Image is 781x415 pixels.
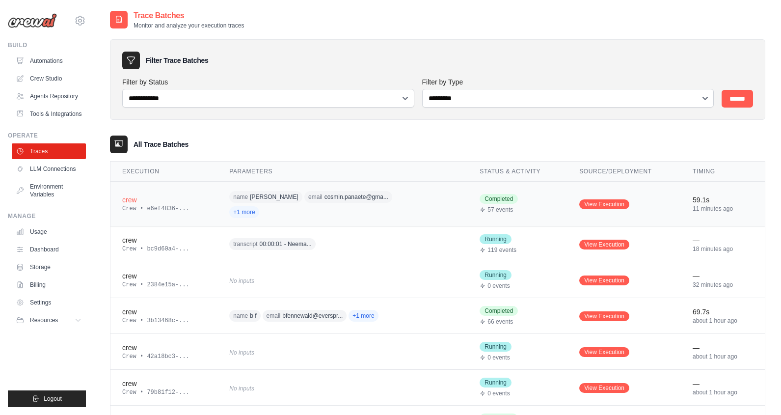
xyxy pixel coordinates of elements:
span: b f [250,312,256,320]
tr: View details for crew execution [110,262,765,298]
span: name [233,312,248,320]
span: 00:00:01 - Neema... [260,240,312,248]
tr: View details for crew execution [110,182,765,226]
a: View Execution [579,240,629,249]
a: View Execution [579,383,629,393]
p: Monitor and analyze your execution traces [134,22,244,29]
a: Automations [12,53,86,69]
div: crew [122,343,206,353]
img: Logo [8,13,57,28]
label: Filter by Status [122,77,414,87]
div: about 1 hour ago [693,353,753,360]
span: 0 events [487,354,510,361]
div: 59.1s [693,195,753,205]
div: 69.7s [693,307,753,317]
div: Crew • 2384e15a-... [122,281,206,289]
div: crew [122,235,206,245]
div: — [693,235,753,245]
a: Agents Repository [12,88,86,104]
div: Crew • bc9d60a4-... [122,245,206,253]
a: Usage [12,224,86,240]
div: 18 minutes ago [693,245,753,253]
span: Resources [30,316,58,324]
span: cosmin.panaete@gma... [324,193,388,201]
span: Running [480,342,512,352]
div: — [693,343,753,353]
a: View Execution [579,347,629,357]
tr: View details for crew execution [110,334,765,370]
button: Resources [12,312,86,328]
th: Parameters [217,162,468,182]
div: Crew • e6ef4836-... [122,205,206,213]
tr: View details for crew execution [110,370,765,406]
span: +1 more [229,206,259,218]
div: Operate [8,132,86,139]
h2: Trace Batches [134,10,244,22]
span: Running [480,234,512,244]
th: Execution [110,162,217,182]
span: No inputs [229,385,254,392]
tr: View details for crew execution [110,298,765,334]
div: No inputs [229,345,418,359]
tr: View details for crew execution [110,226,765,262]
a: Traces [12,143,86,159]
a: Environment Variables [12,179,86,202]
div: Crew • 42a18bc3-... [122,353,206,360]
div: No inputs [229,274,418,287]
div: transcript: 00:00:01 - Neema Yazdani (crewAI) Hey, Neu. Hey, hey. Hey. Just humanized so far. Let... [229,237,418,252]
div: crew [122,271,206,281]
div: name: Cosmin Panaete, email: cosmin.panaete@gmail.com, domain: gmail.com [229,190,418,218]
a: Crew Studio [12,71,86,86]
div: — [693,379,753,388]
span: 66 events [487,318,513,326]
a: Settings [12,295,86,310]
span: 57 events [487,206,513,214]
div: Crew • 79b81f12-... [122,388,206,396]
a: Billing [12,277,86,293]
span: email [267,312,281,320]
span: Running [480,270,512,280]
span: +1 more [349,310,378,322]
span: email [308,193,323,201]
div: Manage [8,212,86,220]
span: Logout [44,395,62,403]
a: View Execution [579,199,629,209]
span: [PERSON_NAME] [250,193,298,201]
div: name: b f, email: bfennewald@everspringpartners.com, domain: everspringpartners.com [229,308,418,324]
span: 0 events [487,282,510,290]
a: View Execution [579,276,629,285]
div: about 1 hour ago [693,317,753,325]
div: Build [8,41,86,49]
a: Dashboard [12,242,86,257]
label: Filter by Type [422,77,714,87]
a: Storage [12,259,86,275]
div: No inputs [229,381,418,394]
div: 11 minutes ago [693,205,753,213]
div: — [693,271,753,281]
span: name [233,193,248,201]
span: Completed [480,194,518,204]
span: No inputs [229,349,254,356]
h3: All Trace Batches [134,139,189,149]
th: Status & Activity [468,162,567,182]
th: Timing [681,162,765,182]
span: 119 events [487,246,516,254]
div: Crew • 3b13468c-... [122,317,206,325]
a: View Execution [579,311,629,321]
div: about 1 hour ago [693,388,753,396]
button: Logout [8,390,86,407]
span: Completed [480,306,518,316]
div: crew [122,195,206,205]
h3: Filter Trace Batches [146,55,208,65]
div: crew [122,379,206,388]
span: bfennewald@everspr... [282,312,343,320]
a: LLM Connections [12,161,86,177]
span: 0 events [487,389,510,397]
div: crew [122,307,206,317]
span: No inputs [229,277,254,284]
span: Running [480,378,512,387]
a: Tools & Integrations [12,106,86,122]
div: 32 minutes ago [693,281,753,289]
span: transcript [233,240,257,248]
th: Source/Deployment [567,162,681,182]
